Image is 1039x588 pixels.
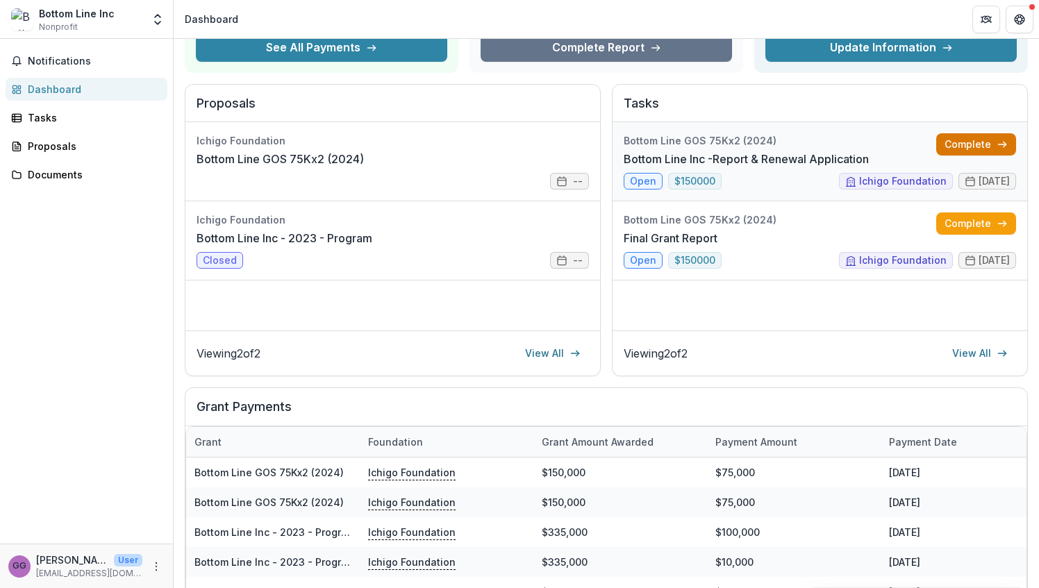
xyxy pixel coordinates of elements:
[707,427,881,457] div: Payment Amount
[6,106,167,129] a: Tasks
[11,8,33,31] img: Bottom Line Inc
[881,435,965,449] div: Payment date
[360,427,533,457] div: Foundation
[707,517,881,547] div: $100,000
[517,342,589,364] a: View All
[533,457,707,487] div: $150,000
[481,34,732,62] a: Complete Report
[1006,6,1033,33] button: Get Help
[707,487,881,517] div: $75,000
[944,342,1016,364] a: View All
[707,457,881,487] div: $75,000
[196,34,447,62] button: See All Payments
[194,496,344,508] a: Bottom Line GOS 75Kx2 (2024)
[6,78,167,101] a: Dashboard
[624,230,717,246] a: Final Grant Report
[28,82,156,96] div: Dashboard
[28,110,156,125] div: Tasks
[533,487,707,517] div: $150,000
[936,133,1016,156] a: Complete
[368,494,456,510] p: Ichigo Foundation
[114,554,142,566] p: User
[707,547,881,577] div: $10,000
[765,34,1017,62] a: Update Information
[533,547,707,577] div: $335,000
[148,558,165,575] button: More
[186,427,360,457] div: Grant
[197,399,1016,426] h2: Grant Payments
[368,464,456,480] p: Ichigo Foundation
[6,50,167,72] button: Notifications
[39,6,115,21] div: Bottom Line Inc
[36,553,108,567] p: [PERSON_NAME]
[186,435,230,449] div: Grant
[197,151,364,167] a: Bottom Line GOS 75Kx2 (2024)
[148,6,167,33] button: Open entity switcher
[194,556,356,568] a: Bottom Line Inc - 2023 - Program
[360,435,431,449] div: Foundation
[194,526,356,538] a: Bottom Line Inc - 2023 - Program
[624,151,869,167] a: Bottom Line Inc -Report & Renewal Application
[28,139,156,153] div: Proposals
[624,96,1016,122] h2: Tasks
[39,21,78,33] span: Nonprofit
[533,435,662,449] div: Grant amount awarded
[28,56,162,67] span: Notifications
[972,6,1000,33] button: Partners
[533,427,707,457] div: Grant amount awarded
[6,135,167,158] a: Proposals
[194,467,344,478] a: Bottom Line GOS 75Kx2 (2024)
[707,435,806,449] div: Payment Amount
[185,12,238,26] div: Dashboard
[368,554,456,569] p: Ichigo Foundation
[368,524,456,539] p: Ichigo Foundation
[28,167,156,182] div: Documents
[13,562,26,571] div: Gabrielle Gilliam
[179,9,244,29] nav: breadcrumb
[624,345,688,362] p: Viewing 2 of 2
[533,517,707,547] div: $335,000
[197,96,589,122] h2: Proposals
[197,230,372,246] a: Bottom Line Inc - 2023 - Program
[936,212,1016,235] a: Complete
[6,163,167,186] a: Documents
[36,567,142,580] p: [EMAIL_ADDRESS][DOMAIN_NAME]
[197,345,260,362] p: Viewing 2 of 2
